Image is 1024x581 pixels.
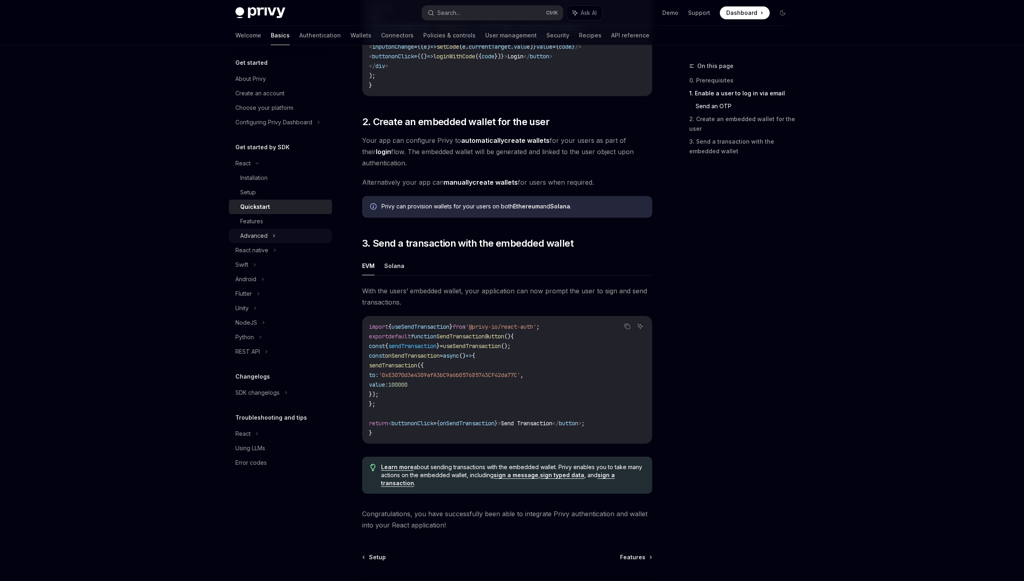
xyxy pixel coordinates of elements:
[229,185,332,200] a: Setup
[369,53,372,60] span: <
[567,6,602,20] button: Ask AI
[350,26,371,45] a: Wallets
[229,441,332,455] a: Using LLMs
[559,420,578,427] span: button
[530,43,533,50] span: )
[420,53,427,60] span: ()
[462,43,466,50] span: e
[579,26,602,45] a: Recipes
[453,323,466,330] span: from
[369,342,385,350] span: const
[696,100,795,113] a: Send an OTP
[635,321,645,332] button: Ask AI
[381,464,414,471] a: Learn more
[235,26,261,45] a: Welcome
[423,26,476,45] a: Policies & controls
[511,333,514,340] span: {
[391,420,411,427] span: button
[427,43,430,50] span: )
[501,420,552,427] span: Send Transaction
[235,260,248,270] div: Swift
[362,285,652,308] span: With the users’ embedded wallet, your application can now prompt the user to sign and send transa...
[391,53,414,60] span: onClick
[411,333,437,340] span: function
[540,472,584,479] a: sign typed data
[375,62,385,70] span: div
[229,171,332,185] a: Installation
[235,245,268,255] div: React native
[362,508,652,531] span: Congratulations, you have successfully been able to integrate Privy authentication and wallet int...
[414,43,417,50] span: =
[388,342,437,350] span: sendTransaction
[381,463,644,487] span: about sending transactions with the embedded wallet. Privy enables you to take many actions on th...
[581,9,597,17] span: Ask AI
[362,115,549,128] span: 2. Create an embedded wallet for the user
[240,202,270,212] div: Quickstart
[546,10,558,16] span: Ctrl K
[362,177,652,188] span: Alternatively your app can for users when required.
[385,352,440,359] span: onSendTransaction
[461,136,504,144] strong: automatically
[501,53,504,60] span: }
[369,72,375,79] span: );
[514,43,530,50] span: value
[523,53,530,60] span: </
[494,53,501,60] span: })
[369,553,386,561] span: Setup
[422,6,563,20] button: Search...CtrlK
[385,62,388,70] span: >
[726,9,757,17] span: Dashboard
[443,342,501,350] span: useSendTransaction
[417,53,420,60] span: {
[369,429,372,437] span: }
[229,72,332,86] a: About Privy
[461,136,550,145] a: automaticallycreate wallets
[459,43,462,50] span: (
[466,352,472,359] span: =>
[776,6,789,19] button: Toggle dark mode
[235,429,251,439] div: React
[556,43,559,50] span: {
[437,420,440,427] span: {
[369,352,385,359] span: const
[370,203,378,211] svg: Info
[385,342,388,350] span: {
[498,420,501,427] span: >
[229,455,332,470] a: Error codes
[229,86,332,101] a: Create an account
[424,43,427,50] span: e
[552,43,556,50] span: =
[379,371,520,379] span: '0xE3070d3e4309afA3bC9a6b057685743CF42da77C'
[482,53,494,60] span: code
[235,274,256,284] div: Android
[720,6,770,19] a: Dashboard
[504,53,507,60] span: >
[444,178,472,186] strong: manually
[578,420,581,427] span: >
[440,352,443,359] span: =
[504,333,511,340] span: ()
[433,53,475,60] span: loginWithCode
[229,101,332,115] a: Choose your platform
[427,53,433,60] span: =>
[443,352,459,359] span: async
[240,231,268,241] div: Advanced
[689,135,795,158] a: 3. Send a transaction with the embedded wallet
[235,458,267,468] div: Error codes
[235,89,284,98] div: Create an account
[370,464,376,471] svg: Tip
[420,43,424,50] span: (
[229,200,332,214] a: Quickstart
[235,388,280,398] div: SDK changelogs
[411,420,433,427] span: onClick
[388,333,411,340] span: default
[688,9,710,17] a: Support
[459,352,466,359] span: ()
[235,159,251,168] div: React
[369,62,375,70] span: </
[475,53,482,60] span: ({
[507,53,523,60] span: Login
[559,43,572,50] span: code
[240,187,256,197] div: Setup
[240,173,268,183] div: Installation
